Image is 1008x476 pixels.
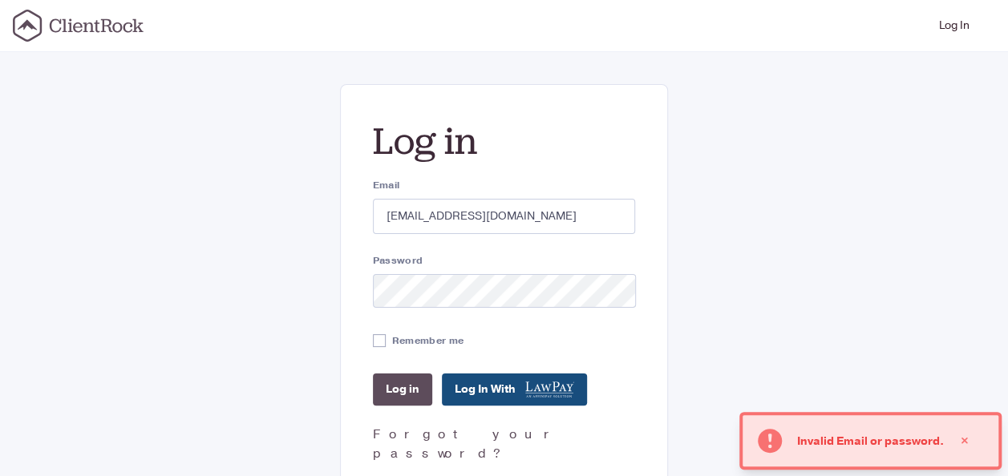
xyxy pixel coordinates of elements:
[373,253,636,268] label: Password
[373,373,432,405] input: Log in
[797,433,944,450] p: Invalid Email or password.
[392,333,464,348] label: Remember me
[373,178,636,192] label: Email
[442,373,587,405] a: Log In With
[373,426,562,462] a: Forgot your password?
[373,199,636,234] input: you@example.com
[933,6,976,45] a: Log In
[957,425,973,457] div: Close Alert
[373,117,636,165] h2: Log in
[944,425,986,457] button: Close Alert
